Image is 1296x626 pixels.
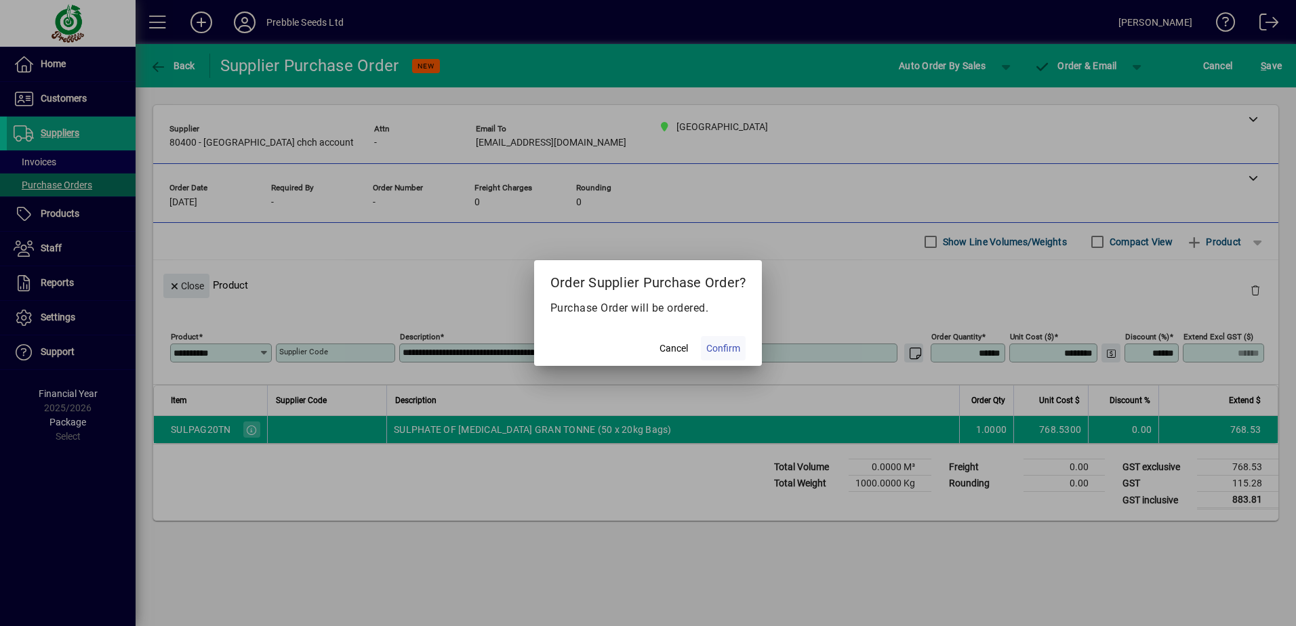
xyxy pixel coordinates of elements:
[534,260,763,299] h2: Order Supplier Purchase Order?
[706,341,740,356] span: Confirm
[701,336,746,360] button: Confirm
[660,341,688,356] span: Cancel
[550,300,746,316] p: Purchase Order will be ordered.
[652,336,695,360] button: Cancel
